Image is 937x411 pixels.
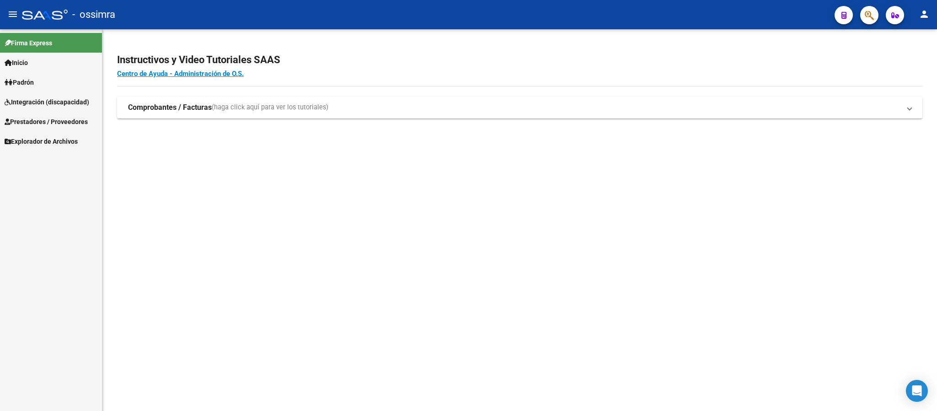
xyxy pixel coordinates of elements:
[7,9,18,20] mat-icon: menu
[5,136,78,146] span: Explorador de Archivos
[5,77,34,87] span: Padrón
[906,380,928,402] div: Open Intercom Messenger
[5,38,52,48] span: Firma Express
[117,70,244,78] a: Centro de Ayuda - Administración de O.S.
[117,51,922,69] h2: Instructivos y Video Tutoriales SAAS
[212,103,328,113] span: (haga click aquí para ver los tutoriales)
[72,5,115,25] span: - ossimra
[919,9,930,20] mat-icon: person
[5,58,28,68] span: Inicio
[5,97,89,107] span: Integración (discapacidad)
[5,117,88,127] span: Prestadores / Proveedores
[117,97,922,119] mat-expansion-panel-header: Comprobantes / Facturas(haga click aquí para ver los tutoriales)
[128,103,212,113] strong: Comprobantes / Facturas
